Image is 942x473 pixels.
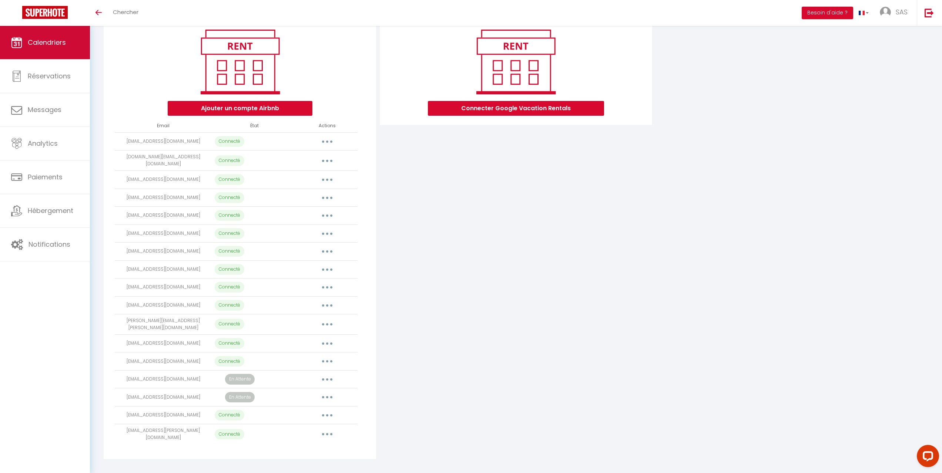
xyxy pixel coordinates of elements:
th: Actions [297,119,358,132]
p: Connecté [215,155,244,166]
td: [EMAIL_ADDRESS][DOMAIN_NAME] [115,406,212,424]
p: Connecté [215,210,244,221]
span: Calendriers [28,38,66,47]
td: [DOMAIN_NAME][EMAIL_ADDRESS][DOMAIN_NAME] [115,151,212,171]
td: [EMAIL_ADDRESS][DOMAIN_NAME] [115,189,212,207]
p: Connecté [215,338,244,349]
p: Connecté [215,174,244,185]
td: [EMAIL_ADDRESS][DOMAIN_NAME] [115,243,212,261]
td: [EMAIL_ADDRESS][DOMAIN_NAME] [115,334,212,352]
td: [EMAIL_ADDRESS][DOMAIN_NAME] [115,388,212,406]
iframe: LiveChat chat widget [911,442,942,473]
p: Connecté [215,319,244,330]
img: Super Booking [22,6,68,19]
p: Connecté [215,410,244,420]
img: rent.png [469,26,563,97]
p: Connecté [215,429,244,440]
td: [EMAIL_ADDRESS][PERSON_NAME][DOMAIN_NAME] [115,424,212,445]
td: [EMAIL_ADDRESS][DOMAIN_NAME] [115,278,212,297]
td: [EMAIL_ADDRESS][DOMAIN_NAME] [115,260,212,278]
button: Ajouter un compte Airbnb [168,101,312,116]
button: Besoin d'aide ? [802,7,853,19]
button: Connecter Google Vacation Rentals [428,101,604,116]
span: Analytics [28,139,58,148]
td: [EMAIL_ADDRESS][DOMAIN_NAME] [115,296,212,314]
span: Hébergement [28,206,73,215]
th: État [212,119,296,132]
p: Connecté [215,282,244,293]
p: Connecté [215,300,244,311]
td: [EMAIL_ADDRESS][DOMAIN_NAME] [115,370,212,388]
td: [EMAIL_ADDRESS][DOMAIN_NAME] [115,224,212,243]
p: En Attente [225,392,255,403]
td: [EMAIL_ADDRESS][DOMAIN_NAME] [115,352,212,371]
p: Connecté [215,192,244,203]
span: Notifications [29,240,70,249]
img: ... [880,7,891,18]
span: Chercher [113,8,138,16]
td: [EMAIL_ADDRESS][DOMAIN_NAME] [115,132,212,151]
span: Paiements [28,172,63,182]
span: Réservations [28,71,71,81]
td: [PERSON_NAME][EMAIL_ADDRESS][PERSON_NAME][DOMAIN_NAME] [115,314,212,335]
img: rent.png [193,26,287,97]
span: SAS [896,7,908,17]
p: Connecté [215,228,244,239]
th: Email [115,119,212,132]
p: Connecté [215,356,244,367]
span: Messages [28,105,61,114]
p: Connecté [215,264,244,275]
td: [EMAIL_ADDRESS][DOMAIN_NAME] [115,207,212,225]
p: Connecté [215,136,244,147]
td: [EMAIL_ADDRESS][DOMAIN_NAME] [115,171,212,189]
p: Connecté [215,246,244,257]
img: logout [925,8,934,17]
p: En Attente [225,374,255,385]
